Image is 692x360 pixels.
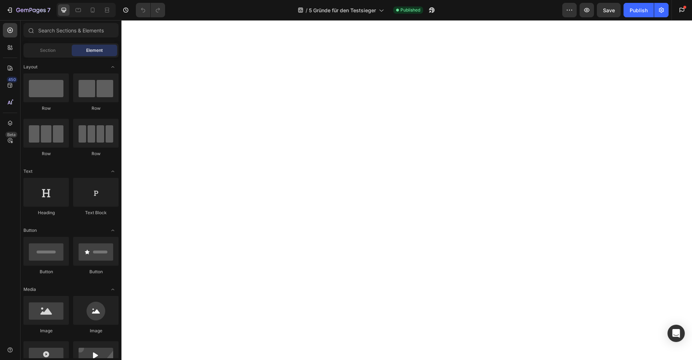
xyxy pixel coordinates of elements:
[136,3,165,17] div: Undo/Redo
[73,328,119,334] div: Image
[624,3,654,17] button: Publish
[603,7,615,13] span: Save
[73,150,119,157] div: Row
[107,284,119,295] span: Toggle open
[47,6,50,14] p: 7
[23,64,37,70] span: Layout
[23,328,69,334] div: Image
[597,3,621,17] button: Save
[121,20,692,360] iframe: Design area
[73,269,119,275] div: Button
[23,286,36,293] span: Media
[86,47,103,54] span: Element
[73,105,119,112] div: Row
[73,210,119,216] div: Text Block
[5,132,17,138] div: Beta
[309,6,376,14] span: 5 Gründe für den Testsieger
[107,166,119,177] span: Toggle open
[23,105,69,112] div: Row
[23,227,37,234] span: Button
[3,3,54,17] button: 7
[23,168,32,175] span: Text
[667,325,685,342] div: Open Intercom Messenger
[23,210,69,216] div: Heading
[23,269,69,275] div: Button
[7,77,17,82] div: 450
[107,61,119,73] span: Toggle open
[23,23,119,37] input: Search Sections & Elements
[306,6,307,14] span: /
[23,150,69,157] div: Row
[630,6,648,14] div: Publish
[400,7,420,13] span: Published
[40,47,56,54] span: Section
[107,225,119,236] span: Toggle open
